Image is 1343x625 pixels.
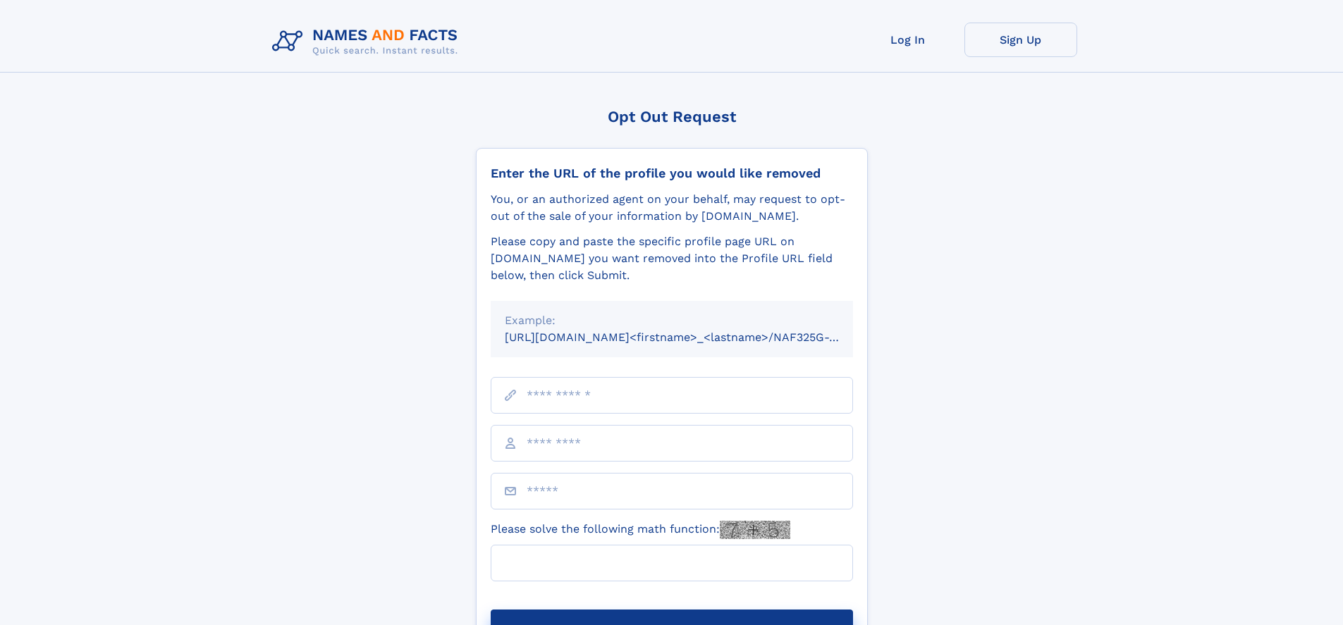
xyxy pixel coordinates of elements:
[491,191,853,225] div: You, or an authorized agent on your behalf, may request to opt-out of the sale of your informatio...
[491,166,853,181] div: Enter the URL of the profile you would like removed
[266,23,470,61] img: Logo Names and Facts
[476,108,868,125] div: Opt Out Request
[964,23,1077,57] a: Sign Up
[852,23,964,57] a: Log In
[505,330,880,344] small: [URL][DOMAIN_NAME]<firstname>_<lastname>/NAF325G-xxxxxxxx
[491,521,790,539] label: Please solve the following math function:
[505,312,839,329] div: Example:
[491,233,853,284] div: Please copy and paste the specific profile page URL on [DOMAIN_NAME] you want removed into the Pr...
